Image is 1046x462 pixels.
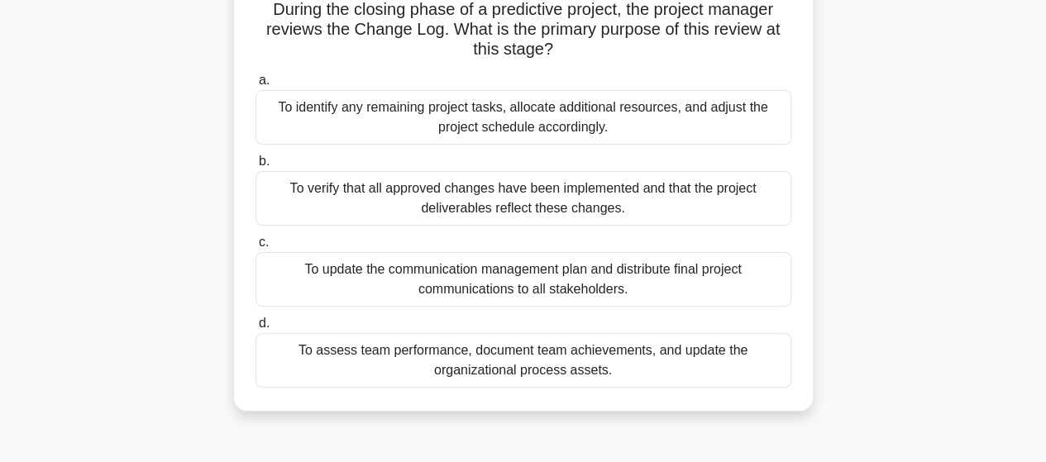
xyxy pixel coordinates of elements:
[259,154,270,168] span: b.
[256,171,791,226] div: To verify that all approved changes have been implemented and that the project deliverables refle...
[259,73,270,87] span: a.
[256,90,791,145] div: To identify any remaining project tasks, allocate additional resources, and adjust the project sc...
[259,316,270,330] span: d.
[256,333,791,388] div: To assess team performance, document team achievements, and update the organizational process ass...
[256,252,791,307] div: To update the communication management plan and distribute final project communications to all st...
[259,235,269,249] span: c.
